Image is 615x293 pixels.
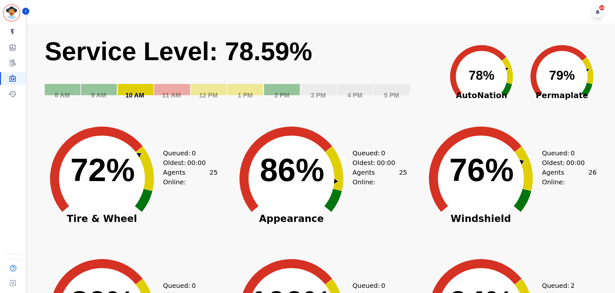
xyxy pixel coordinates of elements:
span: 0 [192,148,196,158]
span: 0 [192,281,196,290]
text: 5 PM [384,92,399,99]
div: Oldest: [542,158,590,168]
span: 25 [399,168,407,187]
text: 1 PM [238,92,253,99]
span: 26 [588,168,596,187]
span: Permaplate [522,89,602,102]
div: Queued: [542,281,590,290]
div: Agents Online: [163,168,218,187]
div: Queued: [353,148,401,158]
span: 00:00 [377,158,395,168]
text: 12 PM [199,92,218,99]
text: 8 AM [55,92,70,99]
text: 3 PM [311,92,326,99]
span: 2 [571,281,575,290]
text: 2 PM [274,92,289,99]
text: 4 PM [347,92,363,99]
text: 79% [549,68,575,82]
div: Oldest: [163,158,211,168]
span: AutoNation [441,89,522,102]
text: 10 AM [125,92,144,99]
text: 11 AM [162,92,181,99]
text: 76% [449,152,514,188]
div: Queued: [353,281,401,290]
span: 00:00 [566,158,585,168]
div: Queued: [163,281,211,290]
div: Queued: [542,148,590,158]
span: 0 [381,281,385,290]
span: 25 [209,168,217,187]
span: Tire & Wheel [38,215,166,222]
div: Oldest: [353,158,401,168]
span: 0 [381,148,385,158]
img: Bordered avatar [4,5,19,21]
span: Windshield [417,215,545,222]
text: 86% [260,152,324,188]
div: 24 [599,5,604,10]
div: Queued: [163,148,211,158]
text: 9 AM [91,92,106,99]
text: 72% [70,152,135,188]
span: 0 [571,148,575,158]
text: Service Level: 78.59% [45,37,312,66]
svg: Service Level: 0% [44,36,440,108]
span: 00:00 [187,158,206,168]
text: 78% [469,68,494,82]
div: Agents Online: [353,168,407,187]
span: Appearance [227,215,356,222]
div: Agents Online: [542,168,597,187]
